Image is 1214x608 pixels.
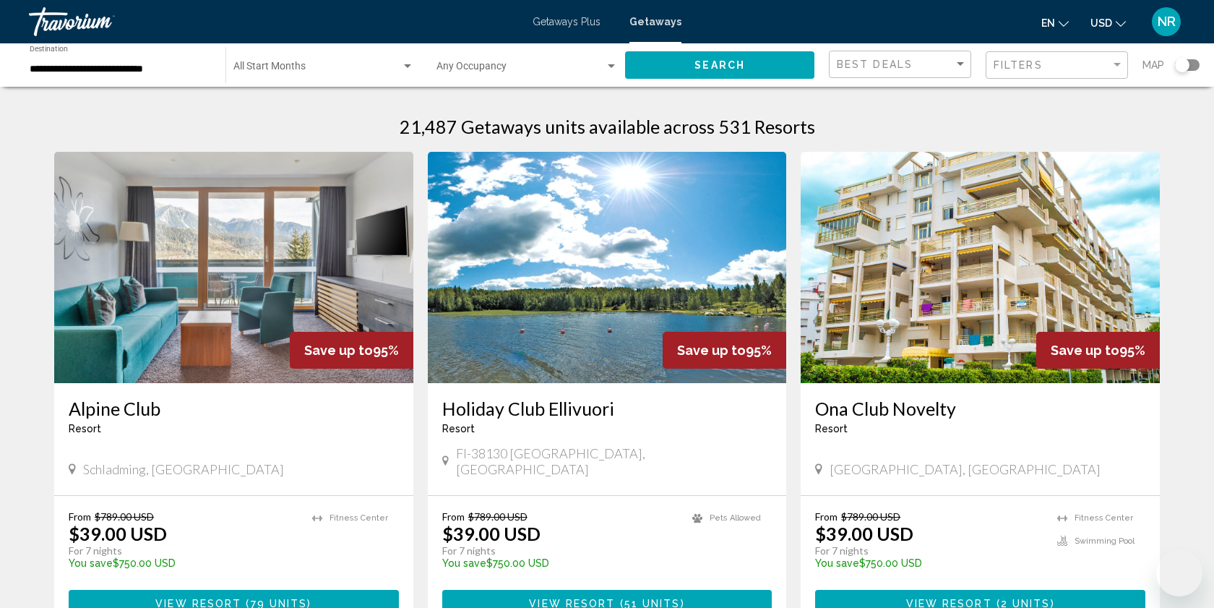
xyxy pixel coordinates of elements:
a: Holiday Club Ellivuori [442,398,772,419]
p: $750.00 USD [815,557,1043,569]
a: Ona Club Novelty [815,398,1145,419]
div: 95% [663,332,786,369]
span: From [442,510,465,523]
button: Search [625,51,814,78]
span: $789.00 USD [841,510,900,523]
span: Resort [442,423,475,434]
span: Search [694,60,745,72]
div: 95% [1036,332,1160,369]
span: Resort [815,423,848,434]
span: Schladming, [GEOGRAPHIC_DATA] [83,461,284,477]
mat-select: Sort by [837,59,967,71]
span: NR [1158,14,1176,29]
button: User Menu [1148,7,1185,37]
button: Change language [1041,12,1069,33]
p: $39.00 USD [815,523,913,544]
span: $789.00 USD [468,510,528,523]
button: Change currency [1090,12,1126,33]
a: Alpine Club [69,398,399,419]
span: Pets Allowed [710,513,761,523]
span: en [1041,17,1055,29]
a: Getaways Plus [533,16,600,27]
span: Map [1142,55,1164,75]
span: FI-38130 [GEOGRAPHIC_DATA], [GEOGRAPHIC_DATA] [456,445,772,477]
h1: 21,487 Getaways units available across 531 Resorts [400,116,815,137]
span: [GEOGRAPHIC_DATA], [GEOGRAPHIC_DATA] [830,461,1101,477]
span: You save [442,557,486,569]
span: Save up to [304,343,373,358]
span: $789.00 USD [95,510,154,523]
span: Resort [69,423,101,434]
img: 3902E01X.jpg [801,152,1160,383]
a: Getaways [629,16,681,27]
span: You save [69,557,113,569]
p: For 7 nights [69,544,298,557]
p: $39.00 USD [69,523,167,544]
span: Fitness Center [1075,513,1133,523]
span: USD [1090,17,1112,29]
img: 1920I01X.jpg [54,152,413,383]
div: 95% [290,332,413,369]
span: Save up to [677,343,746,358]
span: Swimming Pool [1075,536,1135,546]
span: You save [815,557,859,569]
span: Best Deals [837,59,913,70]
img: A123E01X.jpg [428,152,787,383]
p: For 7 nights [815,544,1043,557]
span: From [815,510,838,523]
p: For 7 nights [442,544,679,557]
p: $750.00 USD [442,557,679,569]
span: Save up to [1051,343,1119,358]
p: $39.00 USD [442,523,541,544]
span: Filters [994,59,1043,71]
iframe: Button to launch messaging window [1156,550,1202,596]
a: Travorium [29,7,518,36]
button: Filter [986,51,1128,80]
span: From [69,510,91,523]
span: Fitness Center [330,513,388,523]
p: $750.00 USD [69,557,298,569]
